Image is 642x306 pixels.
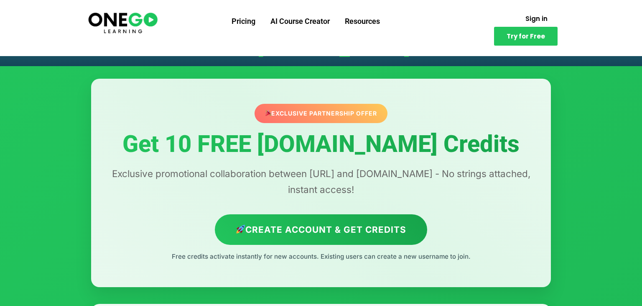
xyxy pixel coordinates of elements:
p: Free credits activate instantly for new accounts. Existing users can create a new username to join. [108,251,534,262]
a: AI Course Creator [263,10,337,32]
a: Try for Free [494,27,558,46]
img: 🎉 [265,110,271,116]
h1: Get 10 FREE [DOMAIN_NAME] Credits [108,131,534,157]
span: Try for Free [507,33,545,39]
a: Sign in [515,10,558,27]
a: Resources [337,10,387,32]
span: Sign in [525,15,548,22]
div: Exclusive Partnership Offer [255,104,388,123]
a: Create Account & Get Credits [215,214,428,245]
img: 🚀 [236,225,245,234]
p: Exclusive promotional collaboration between [URL] and [DOMAIN_NAME] - No strings attached, instan... [108,166,534,198]
h1: Get 10 FREE [DOMAIN_NAME] Credits! [99,39,543,57]
a: Pricing [224,10,263,32]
